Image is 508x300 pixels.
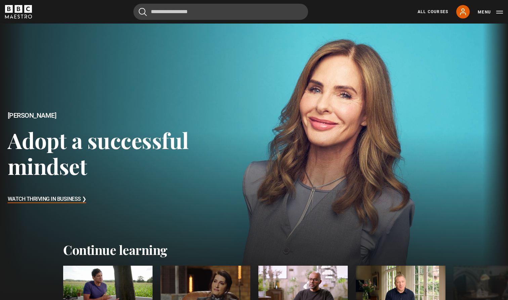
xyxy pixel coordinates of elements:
h2: [PERSON_NAME] [8,112,203,119]
input: Search [133,4,308,20]
a: All Courses [418,9,448,15]
button: Toggle navigation [478,9,503,15]
h3: Adopt a successful mindset [8,127,203,179]
button: Submit the search query [139,8,147,16]
h3: Watch Thriving in Business ❯ [8,194,86,204]
h2: Continue learning [63,242,445,258]
svg: BBC Maestro [5,5,32,18]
